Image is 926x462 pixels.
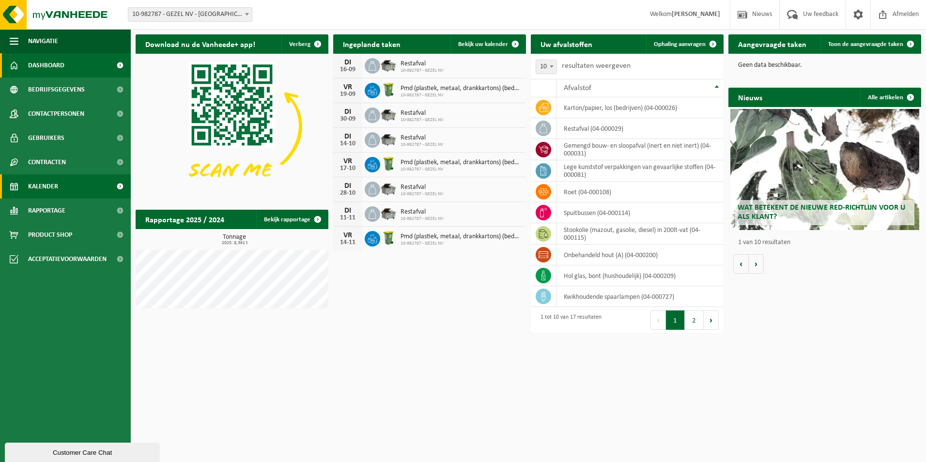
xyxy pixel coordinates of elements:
span: Restafval [401,208,444,216]
p: Geen data beschikbaar. [738,62,911,69]
span: 10-982787 - GEZEL NV [401,68,444,74]
div: DI [338,59,357,66]
div: DI [338,133,357,140]
span: Navigatie [28,29,58,53]
span: Wat betekent de nieuwe RED-richtlijn voor u als klant? [738,204,905,221]
span: Gebruikers [28,126,64,150]
a: Bekijk uw kalender [450,34,525,54]
td: spuitbussen (04-000114) [556,202,724,223]
h2: Uw afvalstoffen [531,34,602,53]
div: VR [338,157,357,165]
div: VR [338,231,357,239]
label: resultaten weergeven [562,62,631,70]
td: gemengd bouw- en sloopafval (inert en niet inert) (04-000031) [556,139,724,160]
span: 10 [536,60,556,74]
span: Pmd (plastiek, metaal, drankkartons) (bedrijven) [401,233,521,241]
span: Ophaling aanvragen [654,41,706,47]
img: WB-5000-GAL-GY-01 [380,106,397,123]
img: Download de VHEPlus App [136,54,328,199]
div: 16-09 [338,66,357,73]
img: WB-5000-GAL-GY-01 [380,57,397,73]
td: restafval (04-000029) [556,118,724,139]
td: karton/papier, los (bedrijven) (04-000026) [556,97,724,118]
span: Contactpersonen [28,102,84,126]
span: Restafval [401,134,444,142]
h2: Aangevraagde taken [728,34,816,53]
span: Product Shop [28,223,72,247]
span: Pmd (plastiek, metaal, drankkartons) (bedrijven) [401,159,521,167]
button: 2 [685,310,704,330]
div: DI [338,207,357,215]
div: 30-09 [338,116,357,123]
div: 19-09 [338,91,357,98]
img: WB-5000-GAL-GY-01 [380,131,397,147]
a: Toon de aangevraagde taken [820,34,920,54]
h2: Nieuws [728,88,772,107]
span: Rapportage [28,199,65,223]
button: Next [704,310,719,330]
img: WB-0240-HPE-GN-50 [380,230,397,246]
button: Volgende [749,254,764,274]
span: 10-982787 - GEZEL NV [401,216,444,222]
span: Contracten [28,150,66,174]
img: WB-0240-HPE-GN-50 [380,81,397,98]
div: DI [338,182,357,190]
a: Bekijk rapportage [256,210,327,229]
img: WB-0240-HPE-GN-50 [380,155,397,172]
h2: Ingeplande taken [333,34,410,53]
div: 14-11 [338,239,357,246]
td: onbehandeld hout (A) (04-000200) [556,245,724,265]
span: Toon de aangevraagde taken [828,41,903,47]
h2: Rapportage 2025 / 2024 [136,210,234,229]
span: Dashboard [28,53,64,77]
h2: Download nu de Vanheede+ app! [136,34,265,53]
span: 10-982787 - GEZEL NV [401,142,444,148]
p: 1 van 10 resultaten [738,239,916,246]
span: Restafval [401,60,444,68]
img: WB-5000-GAL-GY-01 [380,180,397,197]
span: 10-982787 - GEZEL NV [401,167,521,172]
span: Verberg [289,41,310,47]
div: 17-10 [338,165,357,172]
td: hol glas, bont (huishoudelijk) (04-000209) [556,265,724,286]
span: 10-982787 - GEZEL NV [401,241,521,246]
span: Kalender [28,174,58,199]
span: Pmd (plastiek, metaal, drankkartons) (bedrijven) [401,85,521,92]
span: Restafval [401,109,444,117]
div: 11-11 [338,215,357,221]
span: 10-982787 - GEZEL NV [401,191,444,197]
h3: Tonnage [140,234,328,246]
span: Restafval [401,184,444,191]
span: 10-982787 - GEZEL NV - BUGGENHOUT [128,7,252,22]
button: Verberg [281,34,327,54]
div: 28-10 [338,190,357,197]
button: 1 [666,310,685,330]
span: 10-982787 - GEZEL NV [401,92,521,98]
a: Wat betekent de nieuwe RED-richtlijn voor u als klant? [730,109,919,230]
button: Vorige [733,254,749,274]
a: Alle artikelen [860,88,920,107]
span: Bedrijfsgegevens [28,77,85,102]
div: DI [338,108,357,116]
span: 10-982787 - GEZEL NV [401,117,444,123]
iframe: chat widget [5,441,162,462]
td: stookolie (mazout, gasolie, diesel) in 200lt-vat (04-000115) [556,223,724,245]
strong: [PERSON_NAME] [672,11,720,18]
span: 10-982787 - GEZEL NV - BUGGENHOUT [128,8,252,21]
div: VR [338,83,357,91]
div: 14-10 [338,140,357,147]
td: lege kunststof verpakkingen van gevaarlijke stoffen (04-000081) [556,160,724,182]
td: kwikhoudende spaarlampen (04-000727) [556,286,724,307]
span: 2025: 8,361 t [140,241,328,246]
span: Afvalstof [564,84,591,92]
a: Ophaling aanvragen [646,34,723,54]
img: WB-5000-GAL-GY-01 [380,205,397,221]
span: Bekijk uw kalender [458,41,508,47]
div: 1 tot 10 van 17 resultaten [536,309,602,331]
td: roet (04-000108) [556,182,724,202]
button: Previous [650,310,666,330]
span: Acceptatievoorwaarden [28,247,107,271]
